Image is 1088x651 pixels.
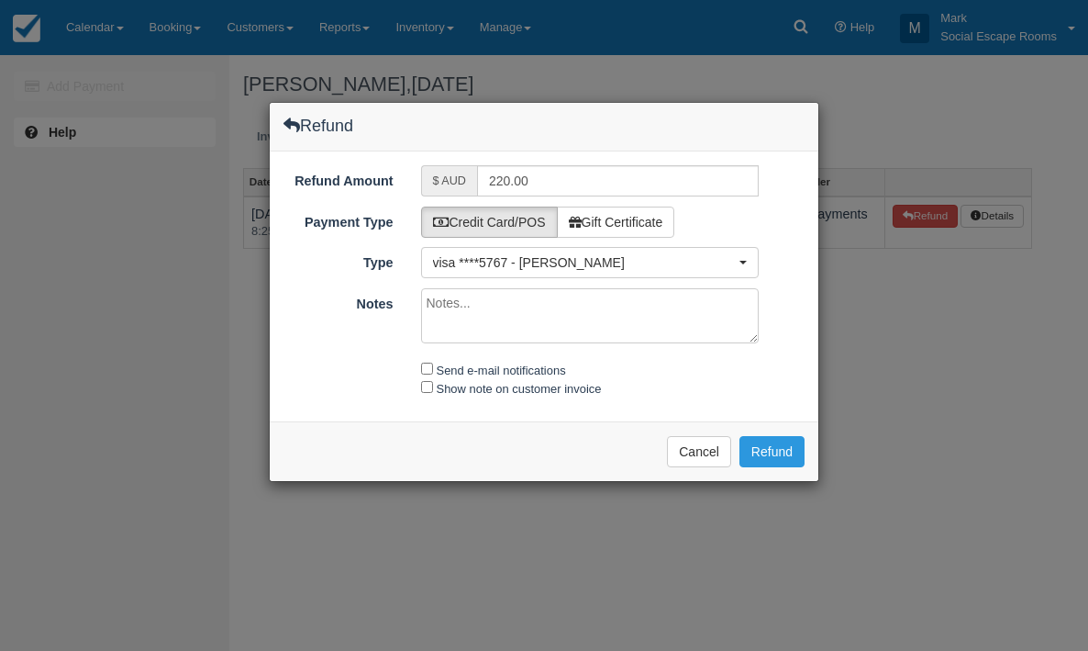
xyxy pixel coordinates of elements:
[270,247,407,273] label: Type
[283,117,353,135] h4: Refund
[270,288,407,314] label: Notes
[739,436,805,467] button: Refund
[477,165,759,196] input: Valid number required.
[270,165,407,191] label: Refund Amount
[421,207,558,238] label: Credit Card/POS
[270,207,407,232] label: Payment Type
[433,253,736,272] span: visa ****5767 - [PERSON_NAME]
[437,364,566,377] label: Send e-mail notifications
[437,382,602,396] label: Show note on customer invoice
[557,207,675,238] label: Gift Certificate
[667,436,731,467] button: Cancel
[433,174,466,187] small: $ AUD
[421,247,760,278] button: visa ****5767 - [PERSON_NAME]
